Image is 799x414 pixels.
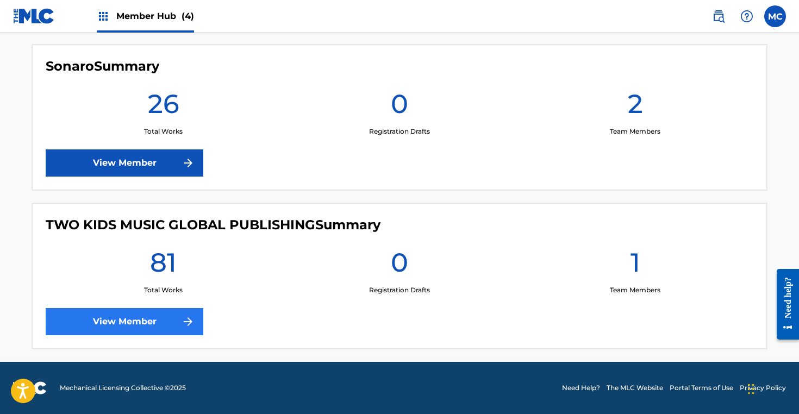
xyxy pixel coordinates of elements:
h4: TWO KIDS MUSIC GLOBAL PUBLISHING [46,217,380,233]
a: Portal Terms of Use [670,383,733,393]
h1: 81 [150,246,177,285]
span: (4) [182,11,194,21]
p: Team Members [610,285,660,295]
img: MLC Logo [13,8,55,24]
h1: 1 [631,246,640,285]
div: User Menu [764,5,786,27]
span: Member Hub [116,10,194,22]
img: search [712,10,725,23]
img: logo [13,381,47,394]
img: f7272a7cc735f4ea7f67.svg [182,156,195,170]
div: Help [736,5,758,27]
iframe: Chat Widget [745,362,799,414]
h1: 0 [391,246,408,285]
p: Registration Drafts [369,127,430,136]
h4: Sonaro [46,58,159,74]
a: Privacy Policy [740,383,786,393]
a: View Member [46,308,203,335]
p: Team Members [610,127,660,136]
h1: 0 [391,87,408,127]
p: Total Works [144,127,183,136]
img: Top Rightsholders [97,10,110,23]
a: Need Help? [562,383,600,393]
h1: 2 [628,87,643,127]
h1: 26 [148,87,179,127]
img: help [740,10,753,23]
a: View Member [46,149,203,177]
img: f7272a7cc735f4ea7f67.svg [182,315,195,328]
span: Mechanical Licensing Collective © 2025 [60,383,186,393]
iframe: Resource Center [769,259,799,349]
div: Drag [748,373,754,405]
a: Public Search [708,5,729,27]
a: The MLC Website [607,383,663,393]
p: Total Works [144,285,183,295]
p: Registration Drafts [369,285,430,295]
